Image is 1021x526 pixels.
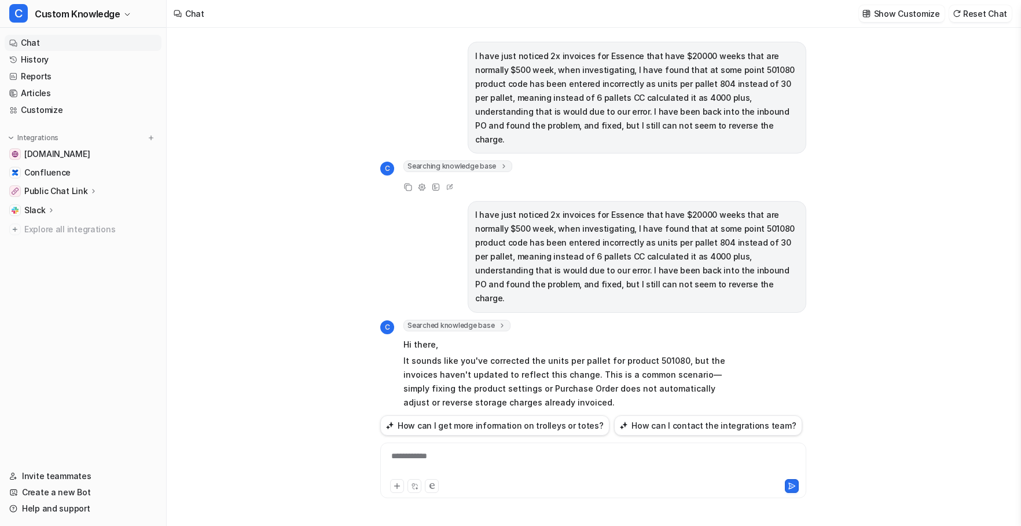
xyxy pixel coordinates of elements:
[403,338,742,352] p: Hi there,
[380,162,394,176] span: C
[5,102,161,118] a: Customize
[12,151,19,158] img: help.cartoncloud.com
[953,9,961,18] img: reset
[403,160,512,172] span: Searching knowledge base
[185,8,204,20] div: Chat
[5,68,161,85] a: Reports
[9,4,28,23] span: C
[24,167,71,178] span: Confluence
[24,185,88,197] p: Public Chat Link
[17,133,58,143] p: Integrations
[5,35,161,51] a: Chat
[5,501,161,517] a: Help and support
[5,484,161,501] a: Create a new Bot
[12,169,19,176] img: Confluence
[12,207,19,214] img: Slack
[9,224,21,235] img: explore all integrations
[475,49,799,147] p: I have just noticed 2x invoices for Essence that have $20000 weeks that are normally $500 week, w...
[862,9,871,18] img: customize
[380,415,609,436] button: How can I get more information on trolleys or totes?
[475,208,799,305] p: I have just noticed 2x invoices for Essence that have $20000 weeks that are normally $500 week, w...
[949,5,1012,22] button: Reset Chat
[874,8,940,20] p: Show Customize
[859,5,945,22] button: Show Customize
[403,320,510,331] span: Searched knowledge base
[5,146,161,162] a: help.cartoncloud.com[DOMAIN_NAME]
[380,320,394,334] span: C
[5,85,161,101] a: Articles
[403,354,742,410] p: It sounds like you've corrected the units per pallet for product 501080, but the invoices haven't...
[614,415,802,436] button: How can I contact the integrations team?
[5,165,161,181] a: ConfluenceConfluence
[35,6,120,22] span: Custom Knowledge
[5,132,62,144] button: Integrations
[24,148,90,160] span: [DOMAIN_NAME]
[147,134,155,142] img: menu_add.svg
[5,52,161,68] a: History
[403,411,742,425] p: To update or reverse the charges, you’ll need to:
[5,468,161,484] a: Invite teammates
[24,204,46,216] p: Slack
[7,134,15,142] img: expand menu
[5,221,161,238] a: Explore all integrations
[24,220,157,239] span: Explore all integrations
[12,188,19,195] img: Public Chat Link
